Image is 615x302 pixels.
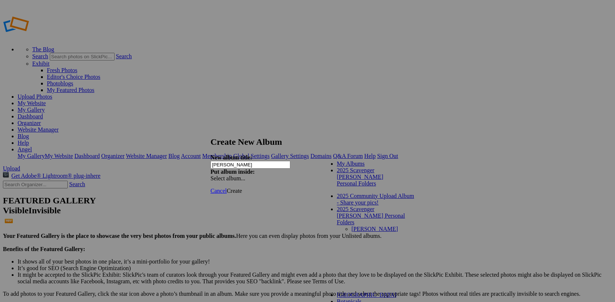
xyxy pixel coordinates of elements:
[210,137,405,147] h2: Create New Album
[210,154,252,161] strong: New album title:
[210,175,245,181] span: Select album...
[210,188,227,194] a: Cancel
[227,188,242,194] span: Create
[210,169,255,175] strong: Put album inside:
